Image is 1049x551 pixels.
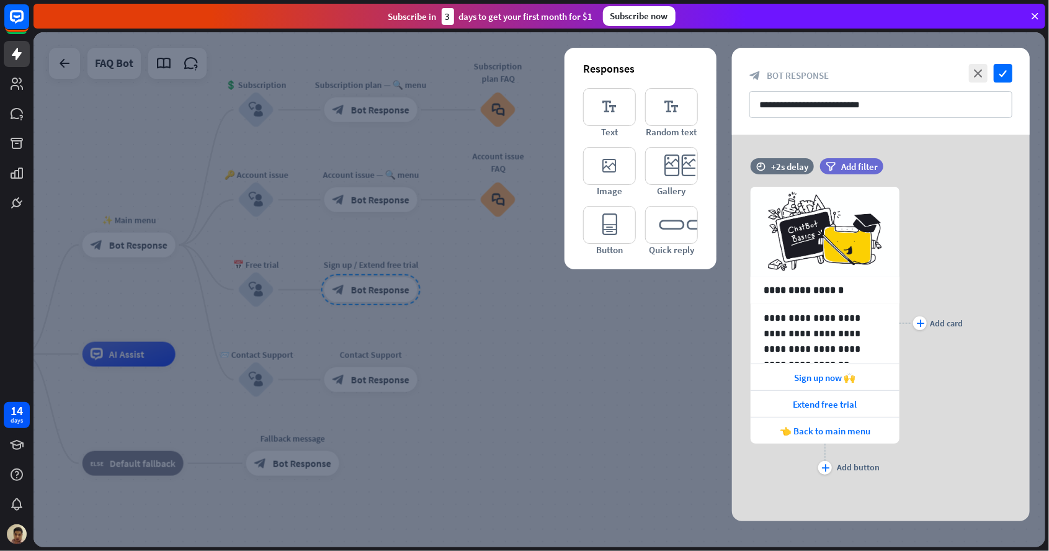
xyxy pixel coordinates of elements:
[388,8,593,25] div: Subscribe in days to get your first month for $1
[756,162,766,171] i: time
[930,318,963,329] div: Add card
[442,8,454,25] div: 3
[795,372,856,383] span: Sign up now 🙌
[780,425,870,437] span: 👈 Back to main menu
[994,64,1012,83] i: check
[749,70,761,81] i: block_bot_response
[10,5,47,42] button: Open LiveChat chat widget
[837,462,880,473] div: Add button
[793,398,857,410] span: Extend free trial
[826,162,836,171] i: filter
[751,187,899,277] img: preview
[821,464,829,472] i: plus
[4,402,30,428] a: 14 days
[11,405,23,416] div: 14
[767,69,829,81] span: Bot Response
[771,161,808,172] div: +2s delay
[603,6,676,26] div: Subscribe now
[916,320,924,327] i: plus
[841,161,878,172] span: Add filter
[969,64,988,83] i: close
[11,416,23,425] div: days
